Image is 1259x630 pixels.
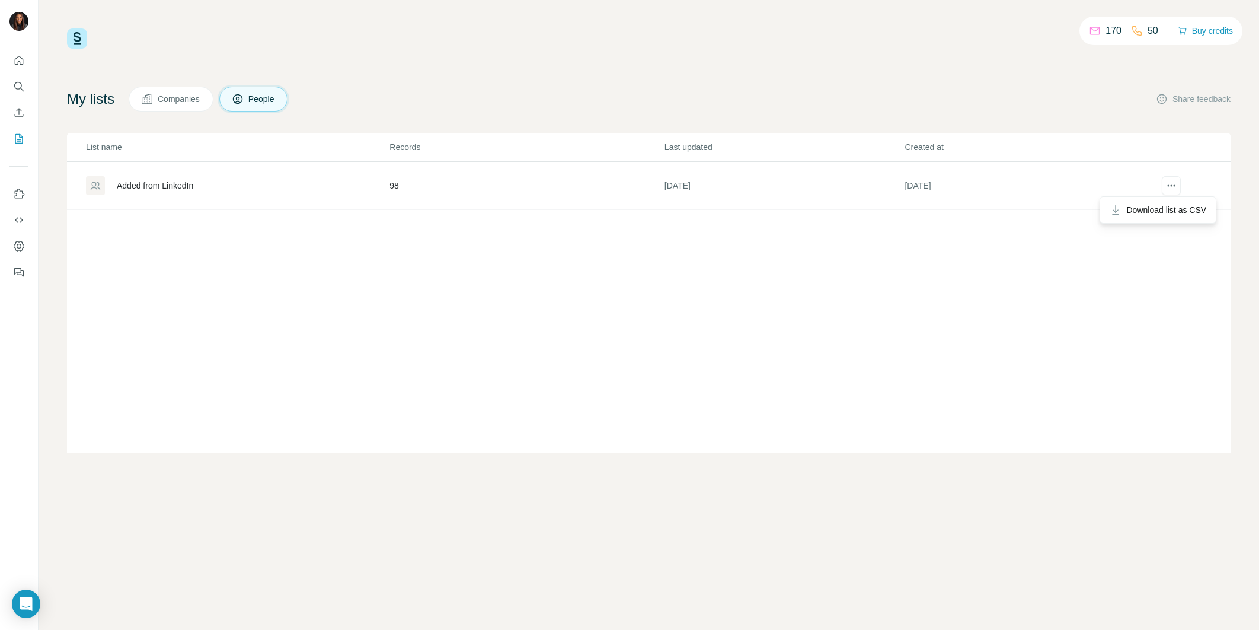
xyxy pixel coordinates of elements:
button: Buy credits [1178,23,1233,39]
div: Added from LinkedIn [117,180,193,192]
button: actions [1162,176,1181,195]
p: 50 [1148,24,1158,38]
button: Feedback [9,262,28,283]
img: Avatar [9,12,28,31]
button: Enrich CSV [9,102,28,123]
p: List name [86,141,388,153]
td: 98 [389,162,664,210]
p: Records [389,141,663,153]
button: Share feedback [1156,93,1231,105]
p: Last updated [664,141,904,153]
span: Download list as CSV [1126,204,1206,216]
button: Dashboard [9,236,28,257]
button: My lists [9,128,28,149]
p: Created at [905,141,1144,153]
h4: My lists [67,90,114,109]
p: 170 [1105,24,1121,38]
button: Search [9,76,28,97]
span: People [248,93,276,105]
button: Use Surfe on LinkedIn [9,183,28,205]
button: Quick start [9,50,28,71]
td: [DATE] [664,162,905,210]
div: Open Intercom Messenger [12,590,40,618]
td: [DATE] [904,162,1145,210]
button: Use Surfe API [9,209,28,231]
img: Surfe Logo [67,28,87,49]
span: Companies [158,93,201,105]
